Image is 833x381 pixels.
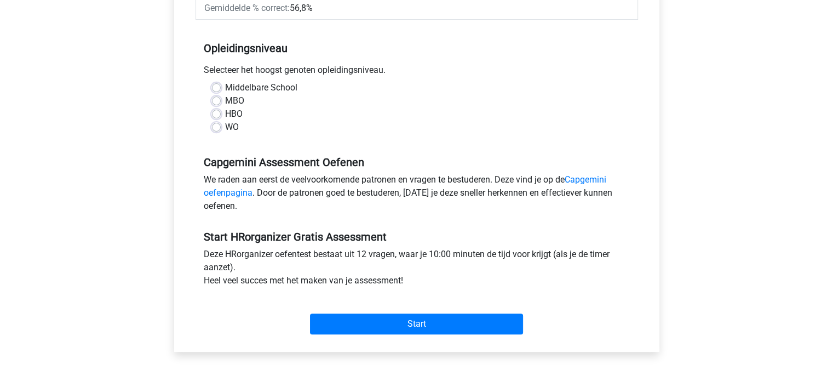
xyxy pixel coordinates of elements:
label: WO [225,121,239,134]
label: Middelbare School [225,81,297,94]
span: Gemiddelde % correct: [204,3,290,13]
input: Start [310,314,523,334]
div: 56,8% [196,2,490,15]
a: Capgemini oefenpagina [204,174,606,198]
h5: Capgemini Assessment Oefenen [204,156,630,169]
div: We raden aan eerst de veelvoorkomende patronen en vragen te bestuderen. Deze vind je op de . Door... [196,173,638,217]
label: HBO [225,107,243,121]
h5: Start HRorganizer Gratis Assessment [204,230,630,243]
div: Selecteer het hoogst genoten opleidingsniveau. [196,64,638,81]
label: MBO [225,94,244,107]
h5: Opleidingsniveau [204,37,630,59]
div: Deze HRorganizer oefentest bestaat uit 12 vragen, waar je 10:00 minuten de tijd voor krijgt (als ... [196,248,638,292]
